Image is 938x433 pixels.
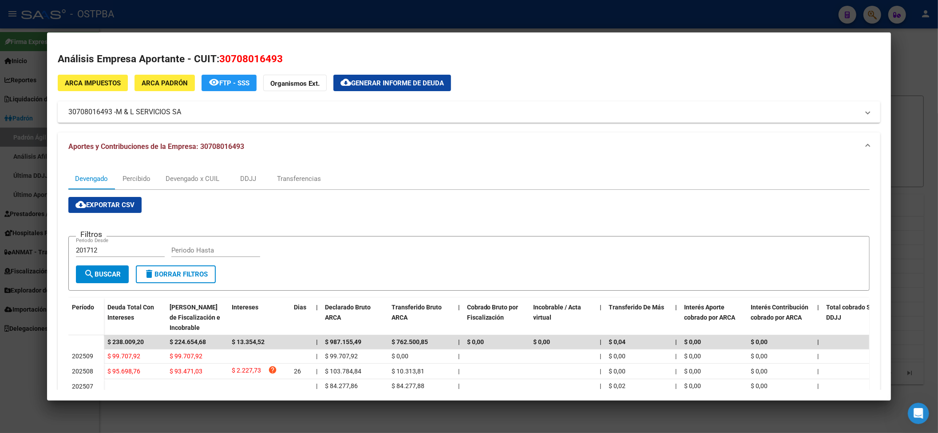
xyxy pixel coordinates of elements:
[170,304,220,331] span: [PERSON_NAME] de Fiscalización e Incobrable
[209,77,219,88] mat-icon: remove_red_eye
[672,298,681,337] datatable-header-cell: |
[166,174,219,184] div: Devengado x CUIL
[748,298,814,337] datatable-header-cell: Interés Contribución cobrado por ARCA
[676,353,677,360] span: |
[170,368,202,375] span: $ 93.471,03
[58,75,128,91] button: ARCA Impuestos
[333,75,451,91] button: Generar informe de deuda
[316,368,317,375] span: |
[818,353,819,360] span: |
[68,197,142,213] button: Exportar CSV
[609,304,665,311] span: Transferido De Más
[597,298,606,337] datatable-header-cell: |
[609,368,626,375] span: $ 0,00
[136,265,216,283] button: Borrar Filtros
[75,174,108,184] div: Devengado
[392,368,424,375] span: $ 10.313,81
[202,75,257,91] button: FTP - SSS
[72,383,93,390] span: 202507
[609,338,626,345] span: $ 0,04
[321,298,388,337] datatable-header-cell: Declarado Bruto ARCA
[144,270,208,278] span: Borrar Filtros
[84,270,121,278] span: Buscar
[316,382,317,389] span: |
[458,353,459,360] span: |
[68,298,104,335] datatable-header-cell: Período
[600,382,602,389] span: |
[58,52,881,67] h2: Análisis Empresa Aportante - CUIT:
[166,298,228,337] datatable-header-cell: Deuda Bruta Neto de Fiscalización e Incobrable
[75,201,135,209] span: Exportar CSV
[609,382,626,389] span: $ 0,02
[530,298,597,337] datatable-header-cell: Incobrable / Acta virtual
[58,132,881,161] mat-expansion-panel-header: Aportes y Contribuciones de la Empresa: 30708016493
[68,142,244,151] span: Aportes y Contribuciones de la Empresa: 30708016493
[606,298,672,337] datatable-header-cell: Transferido De Más
[458,338,460,345] span: |
[75,199,86,210] mat-icon: cloud_download
[325,304,371,321] span: Declarado Bruto ARCA
[351,79,444,87] span: Generar informe de deuda
[72,368,93,375] span: 202508
[316,353,317,360] span: |
[751,353,768,360] span: $ 0,00
[751,304,809,321] span: Interés Contribución cobrado por ARCA
[104,298,166,337] datatable-header-cell: Deuda Total Con Intereses
[685,353,701,360] span: $ 0,00
[467,338,484,345] span: $ 0,00
[107,353,140,360] span: $ 99.707,92
[123,174,150,184] div: Percibido
[76,229,107,239] h3: Filtros
[463,298,530,337] datatable-header-cell: Cobrado Bruto por Fiscalización
[751,382,768,389] span: $ 0,00
[685,382,701,389] span: $ 0,00
[294,304,306,311] span: Dias
[818,382,819,389] span: |
[228,298,290,337] datatable-header-cell: Intereses
[908,403,929,424] iframe: Intercom live chat
[142,79,188,87] span: ARCA Padrón
[458,304,460,311] span: |
[818,368,819,375] span: |
[170,338,206,345] span: $ 224.654,68
[232,365,261,377] span: $ 2.227,73
[270,80,320,88] strong: Organismos Ext.
[68,107,859,117] mat-panel-title: 30708016493 -
[609,353,626,360] span: $ 0,00
[84,269,95,279] mat-icon: search
[325,368,361,375] span: $ 103.784,84
[277,174,321,184] div: Transferencias
[316,304,318,311] span: |
[294,368,301,375] span: 26
[467,304,518,321] span: Cobrado Bruto por Fiscalización
[534,338,550,345] span: $ 0,00
[72,353,93,360] span: 202509
[827,304,876,321] span: Total cobrado Sin DDJJ
[263,75,327,91] button: Organismos Ext.
[818,338,819,345] span: |
[392,353,408,360] span: $ 0,00
[458,368,459,375] span: |
[116,107,181,117] span: M & L SERVICIOS SA
[170,353,202,360] span: $ 99.707,92
[455,298,463,337] datatable-header-cell: |
[135,75,195,91] button: ARCA Padrón
[65,79,121,87] span: ARCA Impuestos
[144,269,154,279] mat-icon: delete
[232,338,265,345] span: $ 13.354,52
[600,368,602,375] span: |
[823,298,890,337] datatable-header-cell: Total cobrado Sin DDJJ
[534,304,582,321] span: Incobrable / Acta virtual
[392,382,424,389] span: $ 84.277,88
[240,174,256,184] div: DDJJ
[392,338,428,345] span: $ 762.500,85
[107,368,140,375] span: $ 95.698,76
[392,304,442,321] span: Transferido Bruto ARCA
[685,368,701,375] span: $ 0,00
[676,368,677,375] span: |
[107,304,154,321] span: Deuda Total Con Intereses
[325,353,358,360] span: $ 99.707,92
[325,382,358,389] span: $ 84.277,86
[676,304,677,311] span: |
[76,265,129,283] button: Buscar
